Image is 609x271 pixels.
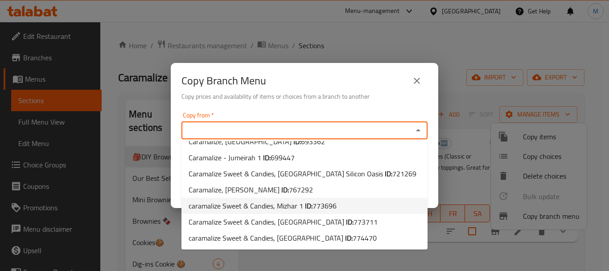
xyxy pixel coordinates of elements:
b: ID: [281,183,289,196]
span: Caramalize - Jumeirah 1 [189,152,295,163]
span: Caramalize, [GEOGRAPHIC_DATA] [189,136,325,147]
span: Caramalize, [PERSON_NAME] [189,184,313,195]
h6: Copy prices and availability of items or choices from a branch to another [181,92,428,101]
span: 773711 [354,215,378,229]
span: Caramalize Sweet & Candies, [GEOGRAPHIC_DATA] Silicon Oasis [189,168,416,179]
span: Caramalize Sweet & Candies, [GEOGRAPHIC_DATA] [189,217,378,227]
span: 774470 [353,231,377,245]
b: ID: [293,135,301,148]
button: Close [412,124,424,137]
b: ID: [305,199,313,213]
span: 773696 [313,199,337,213]
b: ID: [346,215,354,229]
span: caramalize Sweet & Candies, Mizhar 1 [189,200,337,211]
b: ID: [385,167,392,180]
span: 699447 [271,151,295,164]
span: 693362 [301,135,325,148]
span: 767292 [289,183,313,196]
b: ID: [345,231,353,245]
button: close [406,70,428,92]
b: ID: [263,151,271,164]
span: 721269 [392,167,416,180]
span: caramalize Sweet & Candies, [GEOGRAPHIC_DATA] [189,233,377,243]
h2: Copy Branch Menu [181,74,266,88]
